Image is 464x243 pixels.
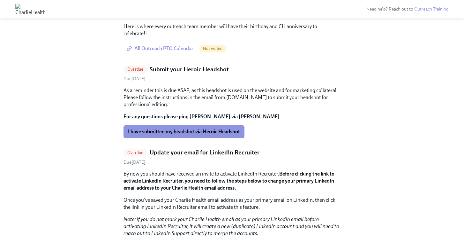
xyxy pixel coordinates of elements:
span: Not visited [199,46,226,51]
p: By now you should have received an invite to activate LinkedIn Recruiter. [123,170,341,192]
a: All Outreach PTO Calendar [123,42,198,55]
span: Saturday, August 23rd 2025, 10:00 am [123,160,146,165]
a: OverdueSubmit your Heroic HeadshotDue[DATE] [123,65,341,82]
a: OverdueUpdate your email for LinkedIn RecruiterDue[DATE] [123,148,341,165]
img: CharlieHealth [15,4,46,14]
span: Overdue [123,67,147,72]
strong: Before clicking the link to activate LinkedIn Recruiter, you need to follow the steps below to ch... [123,171,334,191]
strong: For any questions please ping [PERSON_NAME] via [PERSON_NAME]. [123,114,281,120]
span: All Outreach PTO Calendar [128,45,193,52]
span: Overdue [123,150,147,155]
span: Friday, August 22nd 2025, 10:00 am [123,76,146,82]
h5: Submit your Heroic Headshot [150,65,229,74]
em: Note: If you do not mark your Charlie Health email as your primary LinkedIn email before activati... [123,216,339,236]
a: Outreach Training [414,6,449,12]
p: Here is where every outreach team member will have their birthday and CH anniversary to celebrate!! [123,23,341,37]
p: As a reminder this is due ASAP, as this headshot is used on the website and for marketing collate... [123,87,341,108]
span: Need help? Reach out to [366,6,449,12]
span: I have submitted my headshot via Heroic Headshot [128,129,240,135]
p: Once you've saved your Charlie Health email address as your primary email on LinkedIn, then click... [123,197,341,211]
button: I have submitted my headshot via Heroic Headshot [123,125,244,138]
h5: Update your email for LinkedIn Recruiter [150,148,259,157]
